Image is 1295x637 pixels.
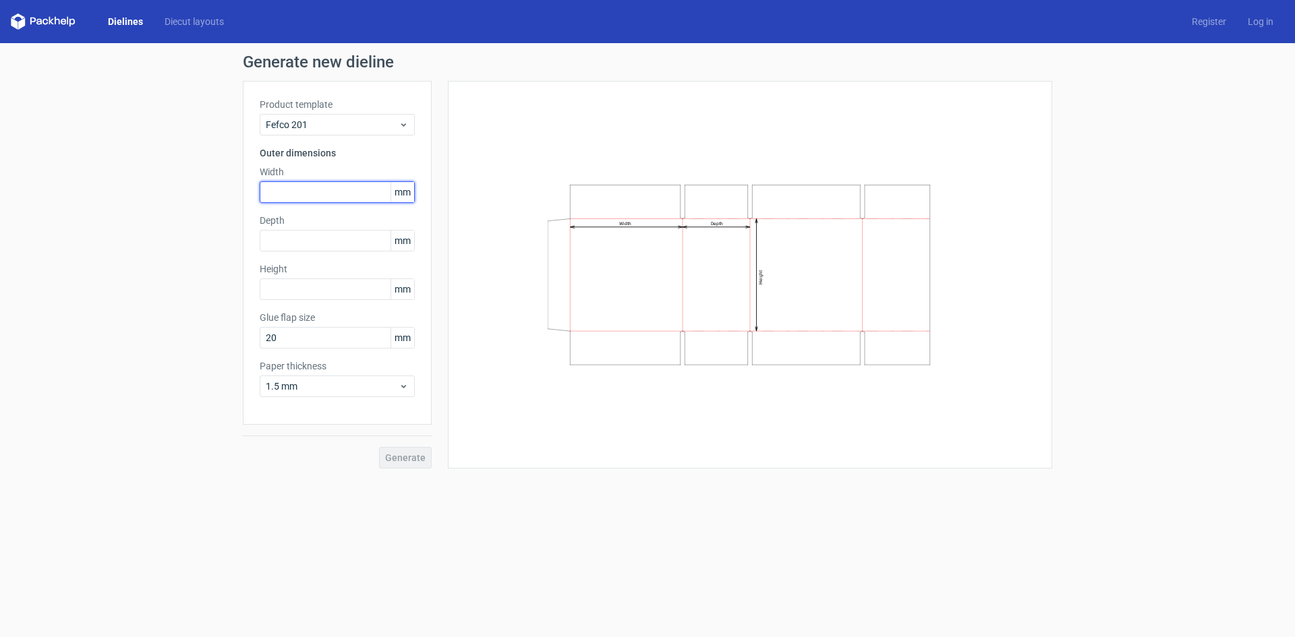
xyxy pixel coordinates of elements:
[260,165,415,179] label: Width
[260,311,415,324] label: Glue flap size
[260,146,415,160] h3: Outer dimensions
[260,359,415,373] label: Paper thickness
[391,279,414,299] span: mm
[266,380,399,393] span: 1.5 mm
[711,221,723,226] text: Depth
[97,15,154,28] a: Dielines
[260,262,415,276] label: Height
[391,328,414,348] span: mm
[266,118,399,131] span: Fefco 201
[1237,15,1284,28] a: Log in
[260,98,415,111] label: Product template
[391,182,414,202] span: mm
[758,270,764,284] text: Height
[391,231,414,251] span: mm
[260,214,415,227] label: Depth
[243,54,1052,70] h1: Generate new dieline
[1181,15,1237,28] a: Register
[154,15,235,28] a: Diecut layouts
[619,221,631,226] text: Width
